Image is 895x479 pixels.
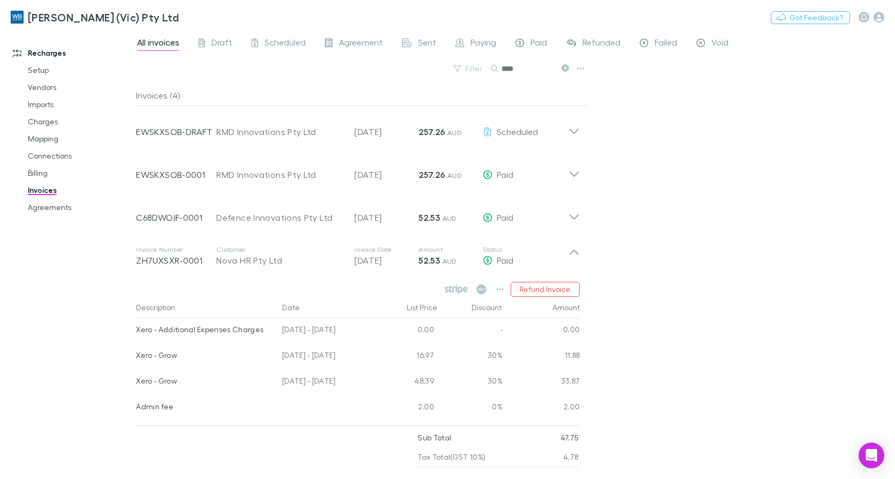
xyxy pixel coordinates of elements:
div: RMD Innovations Pty Ltd [216,125,344,138]
a: Vendors [17,79,142,96]
div: EWSKXSOB-DRAFTRMD Innovations Pty Ltd[DATE]257.26 AUDScheduled [127,106,588,149]
span: Paid [497,212,513,222]
p: Status [483,245,568,254]
p: Invoice Number [136,245,216,254]
a: Connections [17,147,142,164]
p: [DATE] [354,254,419,267]
span: Scheduled [497,126,538,137]
span: Paid [497,169,513,179]
a: Imports [17,96,142,113]
span: Paying [471,37,496,51]
a: Invoices [17,182,142,199]
span: AUD [443,257,457,265]
a: Agreements [17,199,142,216]
div: [DATE] - [DATE] [278,318,374,344]
h3: [PERSON_NAME] (Vic) Pty Ltd [28,11,179,24]
p: 4.78 [563,447,578,467]
p: Tax Total (GST 10%) [418,447,486,467]
a: Setup [17,62,142,79]
div: 2.00 [503,395,580,421]
span: Agreement [339,37,383,51]
button: Filter [448,62,489,75]
a: Billing [17,164,142,182]
span: Refunded [582,37,620,51]
div: Open Intercom Messenger [859,443,884,468]
span: Failed [655,37,677,51]
div: 0.00 [503,318,580,344]
span: Sent [418,37,436,51]
a: Mapping [17,130,142,147]
a: Charges [17,113,142,130]
div: - [438,318,503,344]
div: 16.97 [374,344,438,370]
span: All invoices [137,37,179,51]
a: Recharges [2,44,142,62]
div: Invoice NumberZH7UXSXR-0001CustomerNova HR Pty LtdInvoice Date[DATE]Amount52.53 AUDStatusPaid [127,235,588,278]
p: [DATE] [354,168,419,181]
div: 0% [438,395,503,421]
div: 30% [438,344,503,370]
span: Paid [497,255,513,265]
span: AUD [447,171,462,179]
div: [DATE] - [DATE] [278,344,374,370]
div: [DATE] - [DATE] [278,370,374,395]
div: Admin fee [136,395,274,418]
div: RMD Innovations Pty Ltd [216,168,344,181]
p: EWSKXSOB-0001 [136,168,216,181]
div: 11.88 [503,344,580,370]
strong: 52.53 [419,212,440,223]
strong: 257.26 [419,169,445,180]
span: AUD [447,129,462,137]
p: EWSKXSOB-DRAFT [136,125,216,138]
div: 33.87 [503,370,580,395]
span: AUD [443,214,457,222]
div: Nova HR Pty Ltd [216,254,344,267]
div: Xero - Grow [136,370,274,392]
a: [PERSON_NAME] (Vic) Pty Ltd [4,4,185,30]
p: [DATE] [354,125,419,138]
div: Xero - Grow [136,344,274,366]
div: C68DWOJF-0001Defence Innovations Pty Ltd[DATE]52.53 AUDPaid [127,192,588,235]
span: Paid [530,37,547,51]
span: Draft [211,37,232,51]
span: Scheduled [264,37,306,51]
div: 0.00 [374,318,438,344]
div: 48.39 [374,370,438,395]
p: 47.75 [560,428,579,447]
strong: 52.53 [419,255,440,266]
img: William Buck (Vic) Pty Ltd's Logo [11,11,24,24]
p: Customer [216,245,344,254]
p: Invoice Date [354,245,419,254]
strong: 257.26 [419,126,445,137]
p: ZH7UXSXR-0001 [136,254,216,267]
button: Got Feedback? [771,11,850,24]
p: [DATE] [354,211,419,224]
p: Amount [419,245,483,254]
p: C68DWOJF-0001 [136,211,216,224]
p: Sub Total [418,428,451,447]
span: Void [711,37,729,51]
div: 30% [438,370,503,395]
div: Xero - Additional Expenses Charges [136,318,274,341]
div: 2.00 [374,395,438,421]
div: Defence Innovations Pty Ltd [216,211,344,224]
div: EWSKXSOB-0001RMD Innovations Pty Ltd[DATE]257.26 AUDPaid [127,149,588,192]
button: Refund Invoice [511,282,580,297]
